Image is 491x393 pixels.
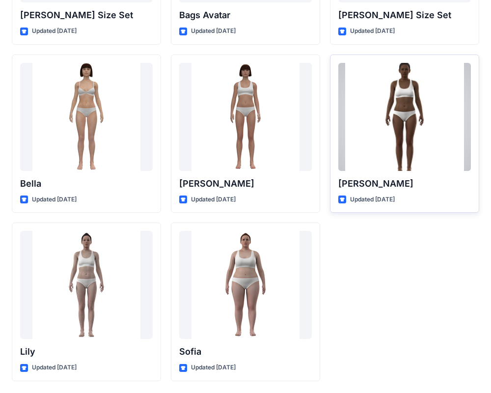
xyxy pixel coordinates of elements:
[191,26,236,36] p: Updated [DATE]
[338,8,471,22] p: [PERSON_NAME] Size Set
[191,363,236,373] p: Updated [DATE]
[32,195,77,205] p: Updated [DATE]
[350,195,395,205] p: Updated [DATE]
[179,63,312,171] a: Emma
[179,8,312,22] p: Bags Avatar
[32,26,77,36] p: Updated [DATE]
[20,8,153,22] p: [PERSON_NAME] Size Set
[179,345,312,359] p: Sofia
[20,231,153,339] a: Lily
[32,363,77,373] p: Updated [DATE]
[20,345,153,359] p: Lily
[338,177,471,191] p: [PERSON_NAME]
[179,177,312,191] p: [PERSON_NAME]
[350,26,395,36] p: Updated [DATE]
[191,195,236,205] p: Updated [DATE]
[338,63,471,171] a: Gabrielle
[20,63,153,171] a: Bella
[179,231,312,339] a: Sofia
[20,177,153,191] p: Bella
